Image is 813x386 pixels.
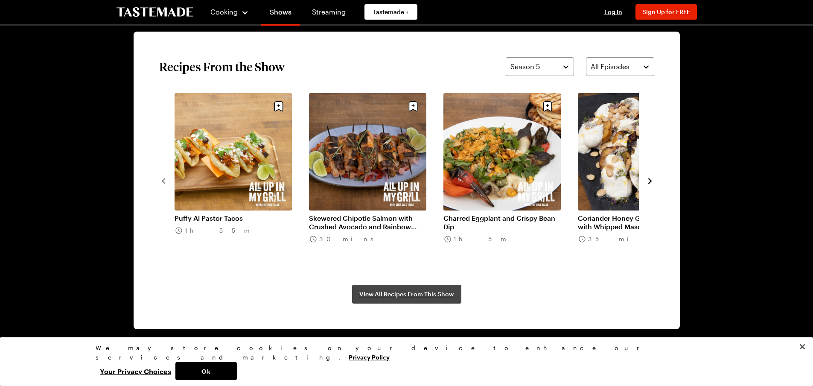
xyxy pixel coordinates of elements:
[642,8,690,15] span: Sign Up for FREE
[578,214,695,231] a: Coriander Honey Grilled Peaches with Whipped Mascarpone Yogurt and Toasted [PERSON_NAME]
[159,59,285,74] h2: Recipes From the Show
[96,343,710,380] div: Privacy
[159,175,168,185] button: navigate to previous item
[578,93,712,268] div: 4 / 21
[309,93,443,268] div: 2 / 21
[604,8,622,15] span: Log In
[210,8,238,16] span: Cooking
[405,98,421,114] button: Save recipe
[261,2,300,26] a: Shows
[175,362,237,380] button: Ok
[210,2,249,22] button: Cooking
[359,290,454,298] span: View All Recipes From This Show
[646,175,654,185] button: navigate to next item
[271,98,287,114] button: Save recipe
[175,93,309,268] div: 1 / 21
[117,7,193,17] a: To Tastemade Home Page
[506,57,574,76] button: Season 5
[96,343,710,362] div: We may store cookies on your device to enhance our services and marketing.
[96,362,175,380] button: Your Privacy Choices
[635,4,697,20] button: Sign Up for FREE
[586,57,654,76] button: All Episodes
[510,61,540,72] span: Season 5
[309,214,426,231] a: Skewered Chipotle Salmon with Crushed Avocado and Rainbow Carrot Escabeche
[352,285,461,304] a: View All Recipes From This Show
[373,8,409,16] span: Tastemade +
[364,4,417,20] a: Tastemade +
[443,93,578,268] div: 3 / 21
[596,8,630,16] button: Log In
[443,214,561,231] a: Charred Eggplant and Crispy Bean Dip
[591,61,629,72] span: All Episodes
[793,337,812,356] button: Close
[349,353,390,361] a: More information about your privacy, opens in a new tab
[539,98,556,114] button: Save recipe
[175,214,292,222] a: Puffy Al Pastor Tacos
